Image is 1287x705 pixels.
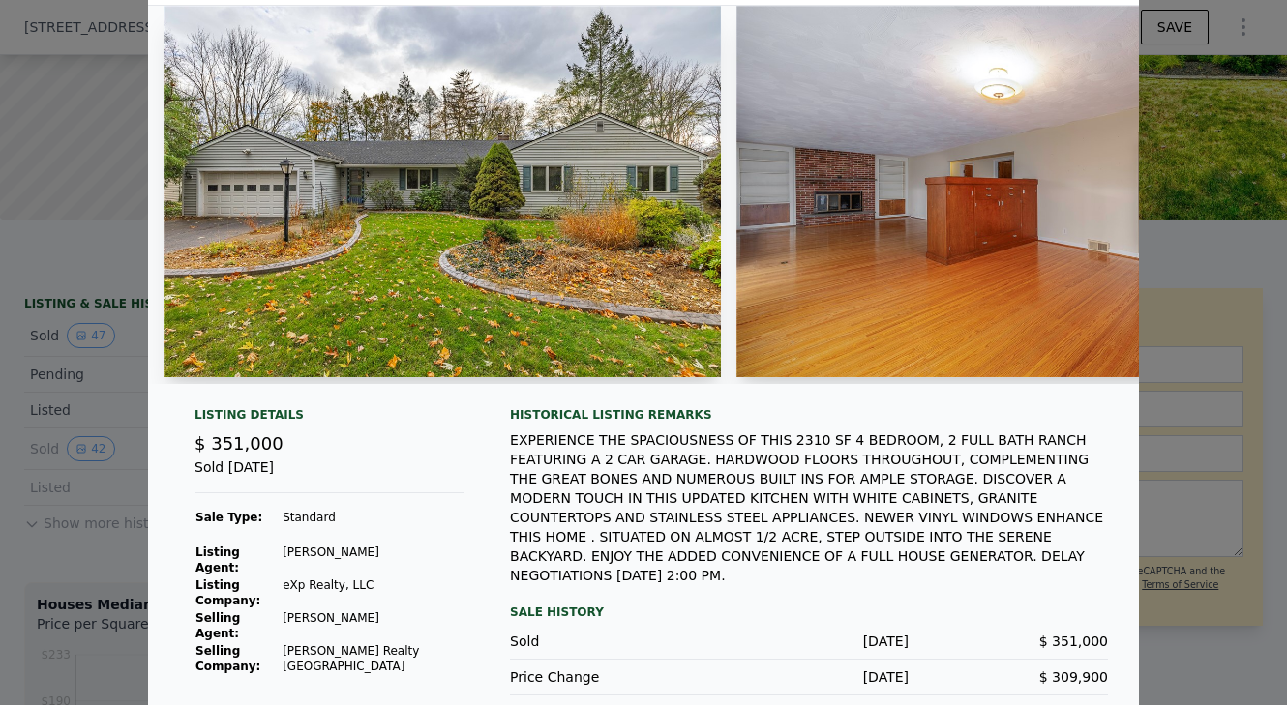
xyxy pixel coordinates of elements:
[195,644,260,673] strong: Selling Company:
[164,6,721,377] img: Property Img
[709,667,909,687] div: [DATE]
[510,667,709,687] div: Price Change
[510,632,709,651] div: Sold
[282,576,464,609] td: eXp Realty, LLC
[510,430,1108,585] div: EXPERIENCE THE SPACIOUSNESS OF THIS 2310 SF 4 BEDROOM, 2 FULL BATH RANCH FEATURING A 2 CAR GARAGE...
[195,407,464,430] div: Listing Details
[282,642,464,675] td: [PERSON_NAME] Realty [GEOGRAPHIC_DATA]
[195,578,260,607] strong: Listing Company:
[282,509,464,526] td: Standard
[195,457,464,493] div: Sold [DATE]
[1039,633,1108,649] span: $ 351,000
[195,545,240,574] strong: Listing Agent:
[510,407,1108,423] div: Historical Listing remarks
[510,601,1108,624] div: Sale History
[282,543,464,576] td: [PERSON_NAME]
[709,632,909,651] div: [DATE]
[195,433,284,454] span: $ 351,000
[1039,669,1108,685] span: $ 309,900
[195,511,262,524] strong: Sale Type:
[282,609,464,642] td: [PERSON_NAME]
[195,611,240,640] strong: Selling Agent:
